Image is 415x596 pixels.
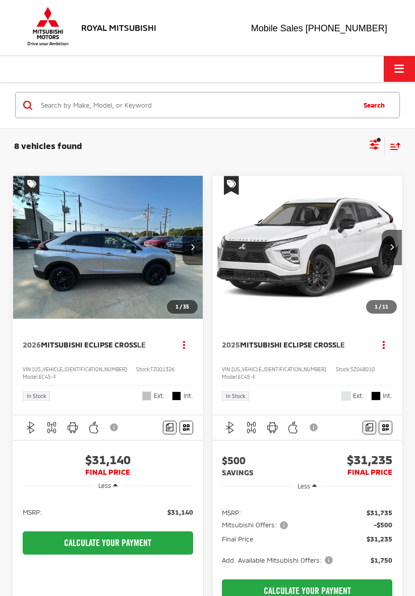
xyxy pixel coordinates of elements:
[368,136,381,156] button: Select filters
[14,140,82,151] span: 8 vehicles found
[212,176,403,318] div: 2025 Mitsubishi Eclipse Cross LE 0
[266,421,279,434] img: Android Auto
[307,452,392,467] span: $31,235
[23,467,193,477] span: FINAL PRICE
[98,482,111,489] span: Less
[40,93,353,117] input: Search by Make, Model, or Keyword
[13,176,204,319] img: 2026 Mitsubishi Eclipse Cross LE
[23,366,32,372] span: VIN:
[167,507,193,517] span: $31,140
[367,534,392,544] span: $31,235
[336,366,350,372] span: Stock:
[23,507,42,517] span: MSRP:
[350,366,375,372] span: SZ048010
[23,531,193,555] button: CALCULATE YOUR PAYMENT
[222,374,238,380] span: Model:
[23,374,39,380] span: Model:
[371,391,381,401] span: Black
[363,421,376,434] button: Comments
[184,391,193,400] span: Int.
[336,340,345,349] span: LE
[163,421,176,434] button: Comments
[45,421,58,434] img: 4WD/AWD
[222,340,240,349] span: 2025
[306,23,387,33] span: [PHONE_NUMBER]
[287,421,300,434] img: Apple CarPlay
[24,176,39,195] span: Special
[175,304,179,310] span: 1
[385,137,401,155] button: Select sort value
[183,424,190,431] i: Window Sticker
[106,417,124,438] button: View Disclaimer
[238,374,256,380] span: EC45-F
[366,423,373,431] img: Comments
[137,340,146,349] span: LE
[222,520,291,530] button: Mitsubishi Offers:
[367,508,392,518] span: $31,735
[222,339,366,350] a: 2025Mitsubishi Eclipse CrossLE
[183,230,203,265] button: Next image
[379,421,392,434] button: Window Sticker
[231,366,326,372] span: [US_VEHICLE_IDENTIFICATION_NUMBER]
[212,176,403,319] img: 2025 Mitsubishi Eclipse Cross LE
[150,366,174,372] span: TZ001326
[183,304,189,310] span: 35
[25,7,71,46] img: Mitsubishi
[341,391,351,401] span: White Diamond
[41,340,137,349] span: Mitsubishi Eclipse Cross
[224,176,239,195] span: Special
[39,374,56,380] span: EC45-F
[383,391,392,400] span: Int.
[222,534,253,544] span: Final Price
[383,340,385,349] span: dropdown dots
[222,366,231,372] span: VIN:
[81,23,156,32] h3: Royal Mitsubishi
[298,482,310,489] span: Less
[142,391,152,401] span: Alloy Silver Metallic
[222,453,307,468] span: $500
[136,366,150,372] span: Stock:
[212,176,403,318] a: 2025 Mitsubishi Eclipse Cross LE2025 Mitsubishi Eclipse Cross LE2025 Mitsubishi Eclipse Cross LE2...
[222,508,241,518] span: MSRP:
[222,556,336,565] button: Add. Available Mitsubishi Offers:
[175,335,193,353] button: Actions
[382,304,388,310] span: 11
[25,421,37,434] img: Bluetooth®
[224,421,236,434] img: Bluetooth®
[222,468,254,477] span: SAVINGS
[27,393,46,399] span: In Stock
[240,340,336,349] span: Mitsubishi Eclipse Cross
[245,421,258,434] img: 4WD/AWD
[13,176,204,318] div: 2026 Mitsubishi Eclipse Cross LE 0
[378,303,382,310] span: /
[222,520,290,530] span: Mitsubishi Offers:
[353,92,399,118] button: Search
[353,391,364,400] span: Ext.
[179,303,183,310] span: /
[183,340,185,349] span: dropdown dots
[384,56,415,82] button: Click to show site navigation
[23,452,193,467] span: $31,140
[306,417,323,438] button: View Disclaimer
[23,340,41,349] span: 2026
[180,421,193,434] button: Window Sticker
[222,556,335,565] span: Add. Available Mitsubishi Offers:
[375,304,378,310] span: 1
[347,467,392,476] span: FINAL PRICE
[154,391,165,400] span: Ext.
[67,421,79,434] img: Android Auto
[226,393,245,399] span: In Stock
[172,391,182,401] span: Black
[88,421,100,434] img: Apple CarPlay
[371,556,392,565] span: $1,750
[382,424,389,431] i: Window Sticker
[374,520,392,530] span: -$500
[382,230,402,265] button: Next image
[251,23,303,33] span: Mobile Sales
[94,477,122,494] button: Less
[23,339,166,350] a: 2026Mitsubishi Eclipse CrossLE
[375,335,392,353] button: Actions
[166,423,173,431] img: Comments
[32,366,127,372] span: [US_VEHICLE_IDENTIFICATION_NUMBER]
